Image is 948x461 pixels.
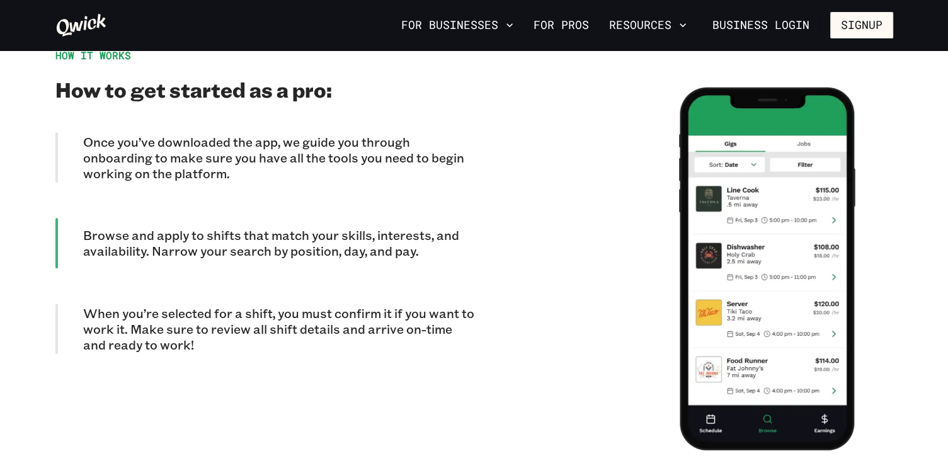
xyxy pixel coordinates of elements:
[528,14,594,36] a: For Pros
[702,12,820,38] a: Business Login
[83,134,474,181] p: Once you’ve downloaded the app, we guide you through onboarding to make sure you have all the too...
[679,87,855,450] img: Step 2: How it Works
[396,14,518,36] button: For Businesses
[830,12,893,38] button: Signup
[83,227,474,259] p: Browse and apply to shifts that match your skills, interests, and availability. Narrow your searc...
[55,77,474,102] h2: How to get started as a pro:
[55,304,474,354] div: When you’re selected for a shift, you must confirm it if you want to work it. Make sure to review...
[55,49,474,62] div: HOW IT WORKS
[83,305,474,353] p: When you’re selected for a shift, you must confirm it if you want to work it. Make sure to review...
[55,132,474,183] div: Once you’ve downloaded the app, we guide you through onboarding to make sure you have all the too...
[55,218,474,268] div: Browse and apply to shifts that match your skills, interests, and availability. Narrow your searc...
[604,14,692,36] button: Resources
